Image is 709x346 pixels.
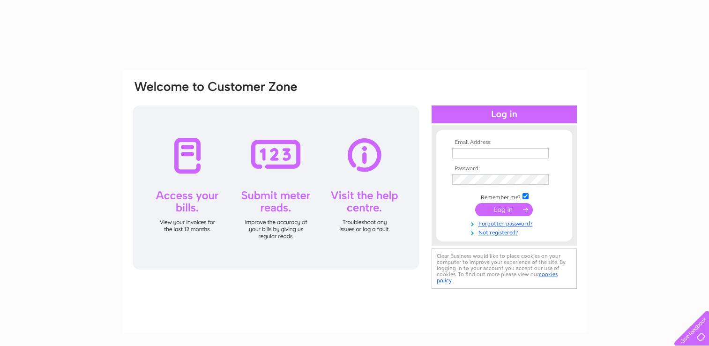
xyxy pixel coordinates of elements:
th: Email Address: [450,139,559,146]
th: Password: [450,165,559,172]
img: npw-badge-icon-locked.svg [537,150,545,157]
img: npw-badge-icon-locked.svg [537,176,545,183]
a: cookies policy [437,271,558,284]
div: Clear Business would like to place cookies on your computer to improve your experience of the sit... [432,248,577,289]
a: Not registered? [452,227,559,236]
a: Forgotten password? [452,218,559,227]
input: Submit [475,203,533,216]
td: Remember me? [450,192,559,201]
